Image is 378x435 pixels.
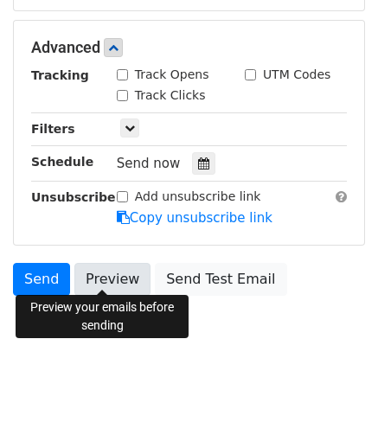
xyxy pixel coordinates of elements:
[31,68,89,82] strong: Tracking
[292,352,378,435] iframe: Chat Widget
[74,263,151,296] a: Preview
[135,86,206,105] label: Track Clicks
[31,38,347,57] h5: Advanced
[31,190,116,204] strong: Unsubscribe
[135,66,209,84] label: Track Opens
[155,263,286,296] a: Send Test Email
[135,188,261,206] label: Add unsubscribe link
[117,156,181,171] span: Send now
[16,295,189,338] div: Preview your emails before sending
[31,122,75,136] strong: Filters
[31,155,93,169] strong: Schedule
[13,263,70,296] a: Send
[117,210,272,226] a: Copy unsubscribe link
[263,66,330,84] label: UTM Codes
